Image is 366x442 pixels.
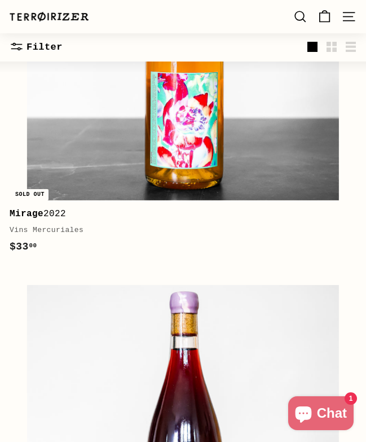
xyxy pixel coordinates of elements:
sup: 00 [29,242,37,249]
span: $33 [10,241,37,252]
div: Sold out [11,189,48,200]
div: 2022 [10,207,350,222]
button: Filter [10,33,63,62]
b: Mirage [10,209,43,219]
inbox-online-store-chat: Shopify online store chat [285,396,357,433]
div: Vins Mercuriales [10,225,350,237]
